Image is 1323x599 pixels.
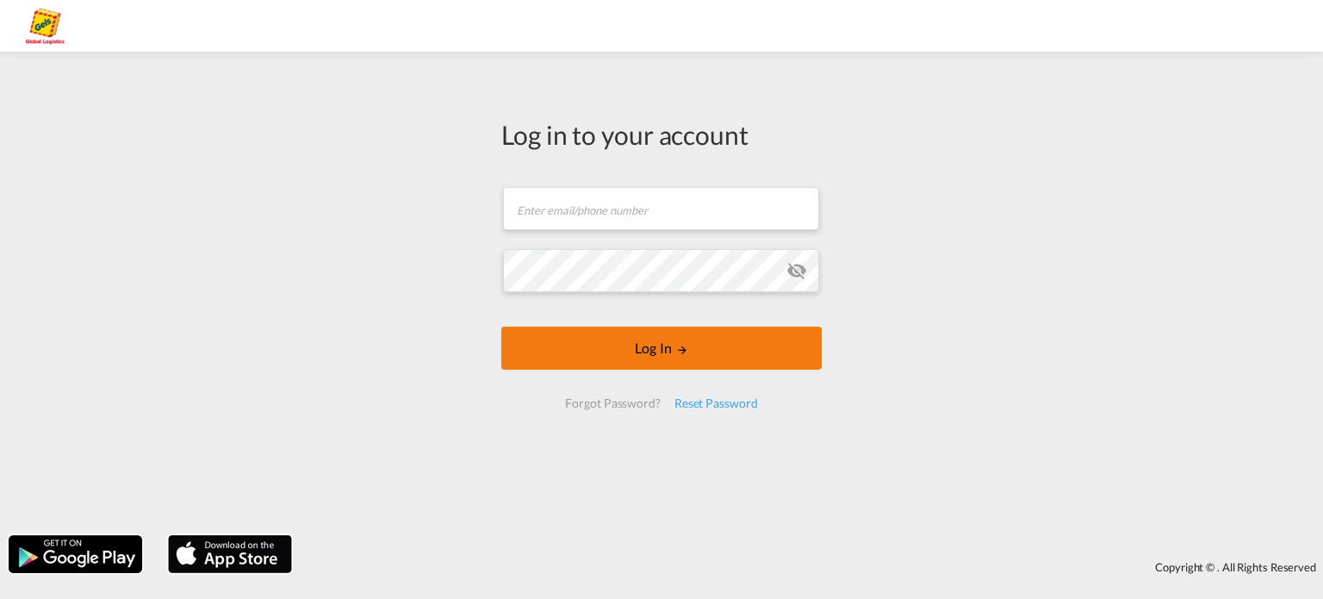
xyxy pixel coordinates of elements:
button: LOGIN [501,327,822,370]
div: Reset Password [668,388,765,419]
img: google.png [7,533,144,575]
md-icon: icon-eye-off [786,260,807,281]
input: Enter email/phone number [503,187,819,230]
div: Copyright © . All Rights Reserved [301,552,1323,582]
div: Log in to your account [501,116,822,153]
img: apple.png [166,533,294,575]
div: Forgot Password? [558,388,667,419]
img: a2a4a140666c11eeab5485e577415959.png [26,7,65,46]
